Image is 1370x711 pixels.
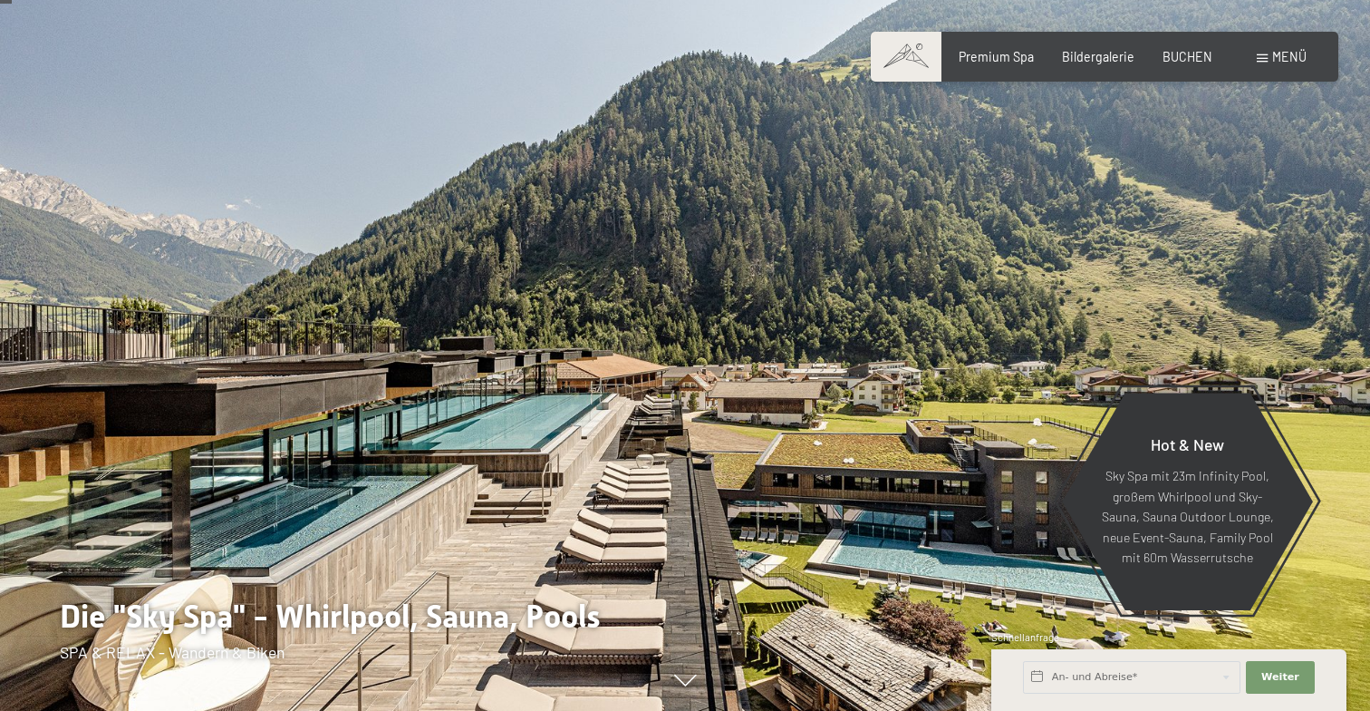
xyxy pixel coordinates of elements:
[1246,661,1315,694] button: Weiter
[1272,49,1307,64] span: Menü
[1101,466,1274,569] p: Sky Spa mit 23m Infinity Pool, großem Whirlpool und Sky-Sauna, Sauna Outdoor Lounge, neue Event-S...
[1261,670,1299,685] span: Weiter
[1062,49,1134,64] a: Bildergalerie
[1151,434,1224,454] span: Hot & New
[1163,49,1212,64] a: BUCHEN
[991,631,1059,643] span: Schnellanfrage
[1061,392,1314,611] a: Hot & New Sky Spa mit 23m Infinity Pool, großem Whirlpool und Sky-Sauna, Sauna Outdoor Lounge, ne...
[959,49,1034,64] a: Premium Spa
